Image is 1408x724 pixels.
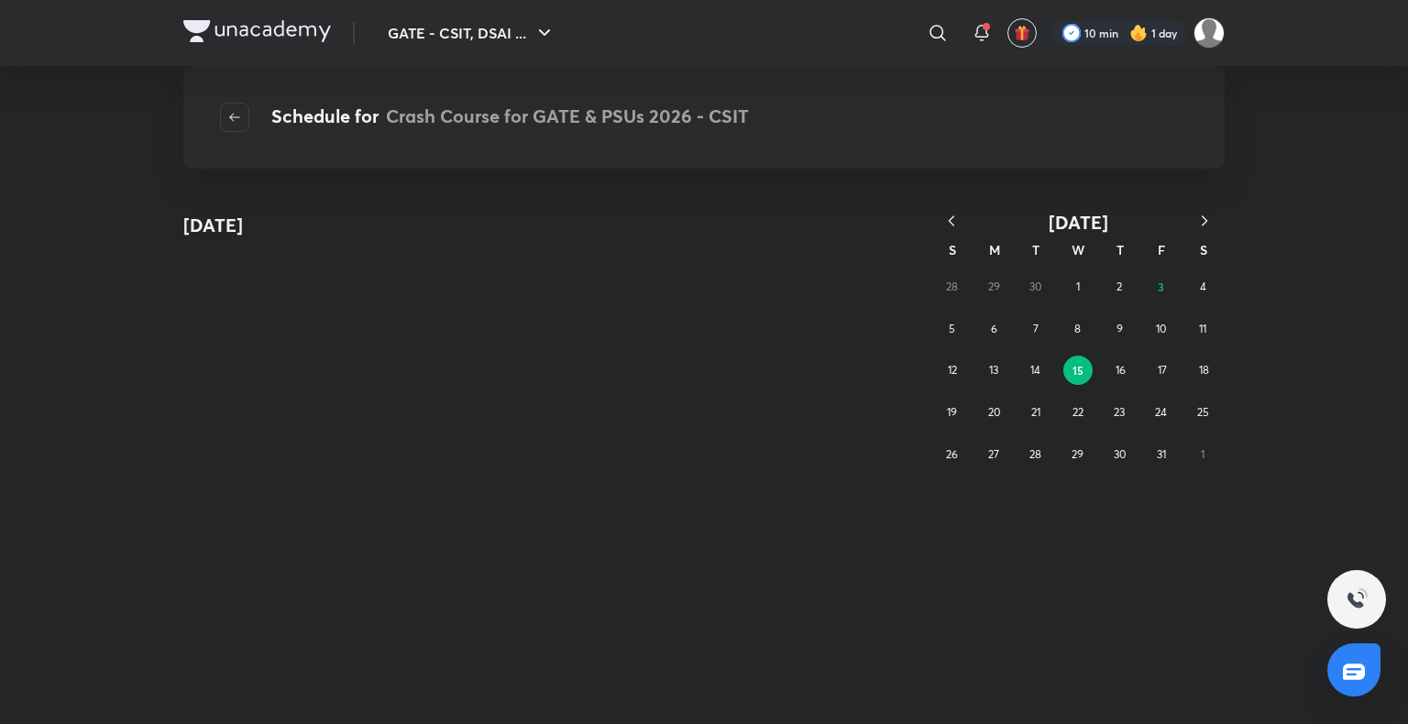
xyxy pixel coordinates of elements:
abbr: October 17, 2025 [1158,363,1167,377]
abbr: October 10, 2025 [1156,322,1166,335]
img: streak [1129,24,1148,42]
button: October 18, 2025 [1189,356,1218,385]
abbr: October 21, 2025 [1031,405,1040,419]
abbr: October 13, 2025 [989,363,998,377]
abbr: October 8, 2025 [1074,322,1081,335]
button: October 10, 2025 [1147,314,1176,344]
button: October 29, 2025 [1063,440,1093,469]
img: check rounded [1062,24,1081,42]
abbr: October 27, 2025 [988,447,999,461]
abbr: October 14, 2025 [1030,363,1040,377]
abbr: Monday [989,241,1000,258]
button: [DATE] [972,211,1184,234]
abbr: October 12, 2025 [948,363,957,377]
img: Company Logo [183,20,331,42]
button: October 3, 2025 [1147,272,1176,302]
abbr: October 16, 2025 [1116,363,1126,377]
abbr: October 26, 2025 [946,447,958,461]
button: October 31, 2025 [1147,440,1176,469]
button: October 27, 2025 [979,440,1008,469]
abbr: Wednesday [1072,241,1084,258]
abbr: October 6, 2025 [991,322,997,335]
h4: [DATE] [183,212,243,239]
button: October 30, 2025 [1105,440,1134,469]
abbr: October 5, 2025 [949,322,955,335]
abbr: October 7, 2025 [1033,322,1039,335]
abbr: Sunday [949,241,956,258]
button: October 12, 2025 [938,356,967,385]
button: October 23, 2025 [1105,398,1134,427]
button: October 24, 2025 [1147,398,1176,427]
abbr: October 20, 2025 [988,405,1000,419]
img: avatar [1014,25,1030,41]
button: avatar [1007,18,1037,48]
abbr: October 28, 2025 [1029,447,1041,461]
abbr: October 18, 2025 [1199,363,1209,377]
abbr: October 29, 2025 [1072,447,1083,461]
abbr: October 3, 2025 [1158,280,1164,294]
button: October 8, 2025 [1063,314,1093,344]
button: October 5, 2025 [938,314,967,344]
button: October 25, 2025 [1188,398,1217,427]
button: October 7, 2025 [1021,314,1050,344]
button: October 13, 2025 [979,356,1008,385]
button: October 14, 2025 [1021,356,1050,385]
button: October 6, 2025 [979,314,1008,344]
abbr: October 24, 2025 [1155,405,1167,419]
button: October 26, 2025 [938,440,967,469]
abbr: Tuesday [1032,241,1039,258]
button: October 2, 2025 [1105,272,1134,302]
abbr: October 1, 2025 [1076,280,1080,293]
abbr: October 25, 2025 [1197,405,1209,419]
button: October 15, 2025 [1063,356,1093,385]
button: October 11, 2025 [1188,314,1217,344]
abbr: October 4, 2025 [1200,280,1206,293]
abbr: October 15, 2025 [1072,363,1083,378]
h4: Schedule for [271,103,749,132]
img: Somya P [1193,17,1225,49]
button: October 16, 2025 [1105,356,1135,385]
abbr: Saturday [1200,241,1207,258]
abbr: Thursday [1116,241,1124,258]
abbr: October 2, 2025 [1116,280,1122,293]
button: October 4, 2025 [1188,272,1217,302]
button: GATE - CSIT, DSAI ... [377,15,566,51]
button: October 21, 2025 [1021,398,1050,427]
button: October 1, 2025 [1063,272,1093,302]
abbr: October 19, 2025 [947,405,957,419]
a: Company Logo [183,20,331,47]
abbr: Friday [1158,241,1165,258]
button: October 17, 2025 [1148,356,1177,385]
button: October 22, 2025 [1063,398,1093,427]
button: October 9, 2025 [1105,314,1134,344]
button: October 28, 2025 [1021,440,1050,469]
button: October 20, 2025 [979,398,1008,427]
abbr: October 30, 2025 [1114,447,1126,461]
img: ttu [1346,588,1368,610]
abbr: October 9, 2025 [1116,322,1123,335]
abbr: October 23, 2025 [1114,405,1125,419]
span: Crash Course for GATE & PSUs 2026 - CSIT [386,104,749,128]
button: October 19, 2025 [938,398,967,427]
abbr: October 11, 2025 [1199,322,1206,335]
abbr: October 31, 2025 [1157,447,1166,461]
span: [DATE] [1049,210,1108,235]
abbr: October 22, 2025 [1072,405,1083,419]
